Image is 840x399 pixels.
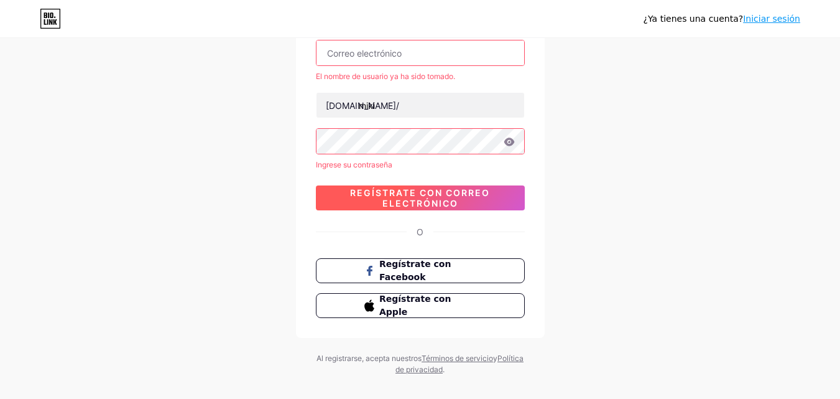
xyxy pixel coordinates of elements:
[743,14,800,24] a: Iniciar sesión
[422,354,493,363] a: Términos de servicio
[316,354,422,363] font: Al registrarse, acepta nuestros
[316,72,455,81] font: El nombre de usuario ya ha sido tomado.
[316,93,524,118] input: nombre de usuario
[443,365,445,374] font: .
[644,14,744,24] font: ¿Ya tienes una cuenta?
[350,187,490,209] font: Regístrate con correo electrónico
[417,227,423,237] font: O
[326,100,399,111] font: [DOMAIN_NAME]/
[316,258,525,283] button: Regístrate con Facebook
[493,354,497,363] font: y
[379,294,451,317] font: Regístrate con Apple
[316,293,525,318] button: Regístrate con Apple
[316,160,392,169] font: Ingrese su contraseña
[379,259,451,282] font: Regístrate con Facebook
[316,185,525,210] button: Regístrate con correo electrónico
[316,40,524,65] input: Correo electrónico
